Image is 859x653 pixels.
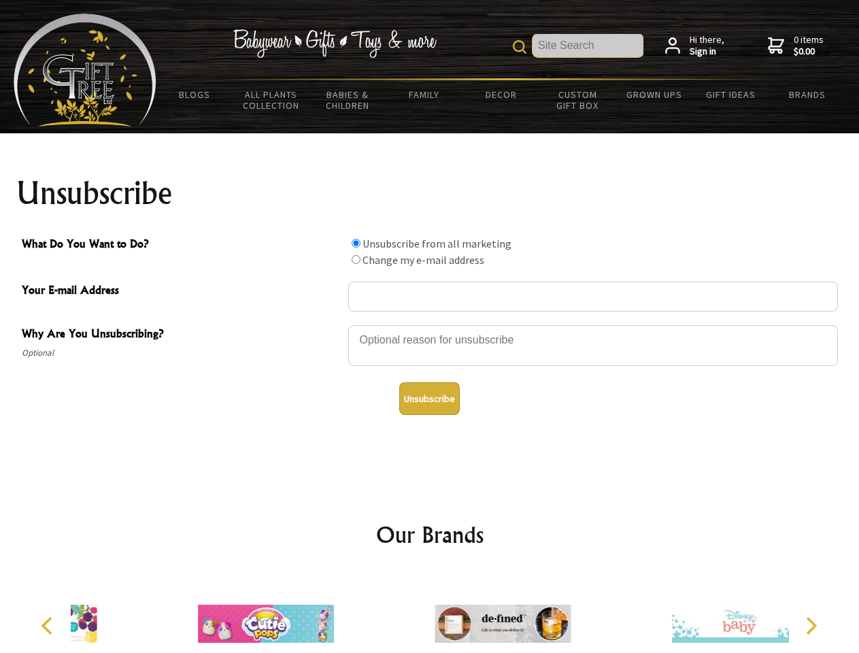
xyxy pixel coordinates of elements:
[233,80,310,120] a: All Plants Collection
[539,80,616,120] a: Custom Gift Box
[386,80,463,109] a: Family
[794,46,824,58] strong: $0.00
[348,282,838,312] input: Your E-mail Address
[34,611,64,641] button: Previous
[399,382,460,415] button: Unsubscribe
[233,29,437,58] img: Babywear - Gifts - Toys & more
[462,80,539,109] a: Decor
[348,325,838,366] textarea: Why Are You Unsubscribing?
[309,80,386,120] a: Babies & Children
[27,518,832,551] h2: Our Brands
[796,611,826,641] button: Next
[22,325,341,345] span: Why Are You Unsubscribing?
[692,80,769,109] a: Gift Ideas
[513,40,526,54] img: product search
[769,80,846,109] a: Brands
[156,80,233,109] a: BLOGS
[616,80,692,109] a: Grown Ups
[768,34,824,58] a: 0 items$0.00
[690,34,724,58] span: Hi there,
[22,235,341,255] span: What Do You Want to Do?
[363,237,511,250] label: Unsubscribe from all marketing
[352,255,360,264] input: What Do You Want to Do?
[14,14,156,127] img: Babyware - Gifts - Toys and more...
[690,46,724,58] strong: Sign in
[22,282,341,301] span: Your E-mail Address
[363,253,484,267] label: Change my e-mail address
[22,345,341,361] span: Optional
[533,34,643,57] input: Site Search
[665,34,724,58] a: Hi there,Sign in
[794,33,824,58] span: 0 items
[352,239,360,248] input: What Do You Want to Do?
[16,177,843,210] h1: Unsubscribe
